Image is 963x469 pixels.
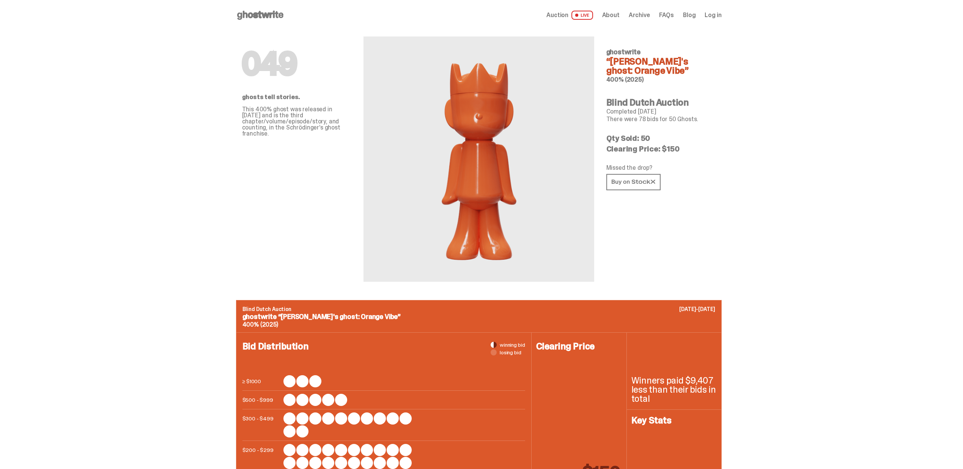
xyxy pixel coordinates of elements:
p: $500 - $999 [242,394,280,406]
span: 400% (2025) [606,76,644,84]
a: About [602,12,620,18]
p: This 400% ghost was released in [DATE] and is the third chapter/volume/episode/story, and countin... [242,106,351,137]
p: ghosts tell stories. [242,94,351,100]
p: There were 78 bids for 50 Ghosts. [606,116,716,122]
p: Blind Dutch Auction [242,306,715,312]
span: winning bid [500,342,525,347]
h4: Clearing Price [536,342,622,351]
h4: Blind Dutch Auction [606,98,716,107]
h4: “[PERSON_NAME]'s ghost: Orange Vibe” [606,57,716,75]
p: $300 - $499 [242,412,280,437]
span: 400% (2025) [242,321,278,328]
p: ghostwrite “[PERSON_NAME]'s ghost: Orange Vibe” [242,313,715,320]
p: Missed the drop? [606,165,716,171]
span: LIVE [571,11,593,20]
span: Auction [546,12,568,18]
p: Completed [DATE] [606,109,716,115]
p: Winners paid $9,407 less than their bids in total [631,376,717,403]
a: Log in [705,12,721,18]
p: Qty Sold: 50 [606,134,716,142]
p: [DATE]-[DATE] [679,306,715,312]
h4: Key Stats [631,416,717,425]
a: FAQs [659,12,674,18]
p: ≥ $1000 [242,375,280,387]
a: Archive [629,12,650,18]
h4: Bid Distribution [242,342,525,375]
span: losing bid [500,350,521,355]
a: Auction LIVE [546,11,593,20]
img: ghostwrite&ldquo;Schrödinger's ghost: Orange Vibe&rdquo; [434,55,524,264]
a: Blog [683,12,695,18]
p: Clearing Price: $150 [606,145,716,153]
span: ghostwrite [606,47,640,57]
h1: 049 [242,49,351,79]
